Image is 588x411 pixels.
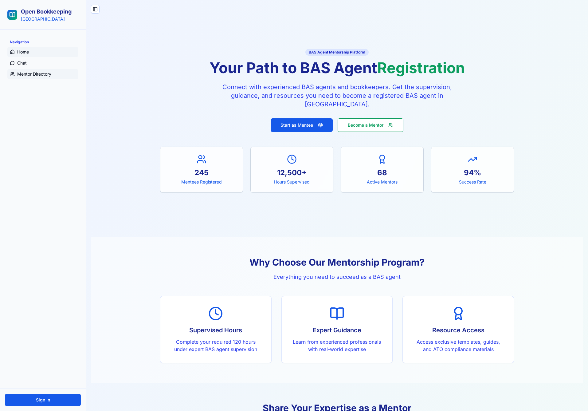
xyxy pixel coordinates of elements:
[170,338,261,353] p: Complete your required 120 hours under expert BAS agent supervision
[413,326,504,334] h3: Resource Access
[258,168,326,178] div: 12,500+
[439,168,506,178] div: 94%
[258,179,326,185] div: Hours Supervised
[21,7,72,16] h2: Open Bookkeeping
[292,338,383,353] p: Learn from experienced professionals with real-world expertise
[348,179,416,185] div: Active Mentors
[17,49,29,55] span: Home
[160,61,514,75] h1: Your Path to BAS Agent
[21,16,72,22] p: [GEOGRAPHIC_DATA]
[219,83,455,109] p: Connect with experienced BAS agents and bookkeepers. Get the supervision, guidance, and resources...
[338,118,403,132] button: Become a Mentor
[160,257,514,268] h2: Why Choose Our Mentorship Program?
[305,49,369,56] div: BAS Agent Mentorship Platform
[292,326,383,334] h3: Expert Guidance
[160,273,514,281] p: Everything you need to succeed as a BAS agent
[7,69,78,79] a: Mentor Directory
[413,338,504,353] p: Access exclusive templates, guides, and ATO compliance materials
[5,394,81,406] button: Sign In
[170,326,261,334] h3: Supervised Hours
[348,168,416,178] div: 68
[7,47,78,57] a: Home
[7,37,78,47] div: Navigation
[168,179,235,185] div: Mentees Registered
[439,179,506,185] div: Success Rate
[168,168,235,178] div: 245
[377,59,465,77] span: Registration
[17,71,51,77] span: Mentor Directory
[7,58,78,68] a: Chat
[17,60,27,66] span: Chat
[271,118,333,132] button: Start as Mentee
